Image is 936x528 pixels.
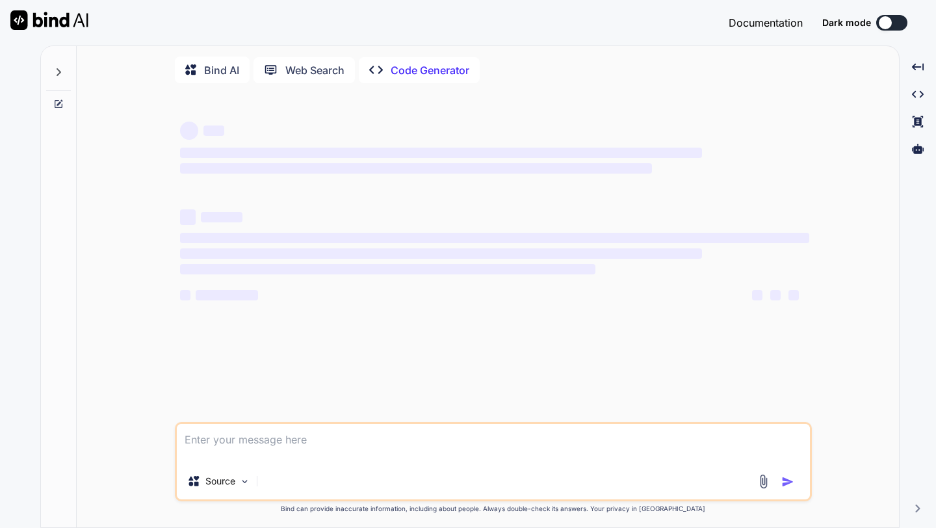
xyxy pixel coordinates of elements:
span: ‌ [203,125,224,136]
button: Documentation [729,15,803,31]
p: Bind AI [204,62,239,78]
span: ‌ [196,290,258,300]
p: Bind can provide inaccurate information, including about people. Always double-check its answers.... [175,504,812,514]
span: ‌ [770,290,781,300]
p: Source [205,475,235,488]
span: ‌ [180,233,809,243]
img: Bind AI [10,10,88,30]
span: ‌ [752,290,762,300]
span: ‌ [180,264,595,274]
img: Pick Models [239,476,250,487]
span: ‌ [180,122,198,140]
span: ‌ [180,148,702,158]
span: ‌ [201,212,242,222]
span: ‌ [180,290,190,300]
span: ‌ [180,163,652,174]
span: ‌ [180,248,702,259]
p: Web Search [285,62,344,78]
span: ‌ [180,209,196,225]
p: Code Generator [391,62,469,78]
span: Dark mode [822,16,871,29]
span: ‌ [788,290,799,300]
img: attachment [756,474,771,489]
span: Documentation [729,16,803,29]
img: icon [781,475,794,488]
